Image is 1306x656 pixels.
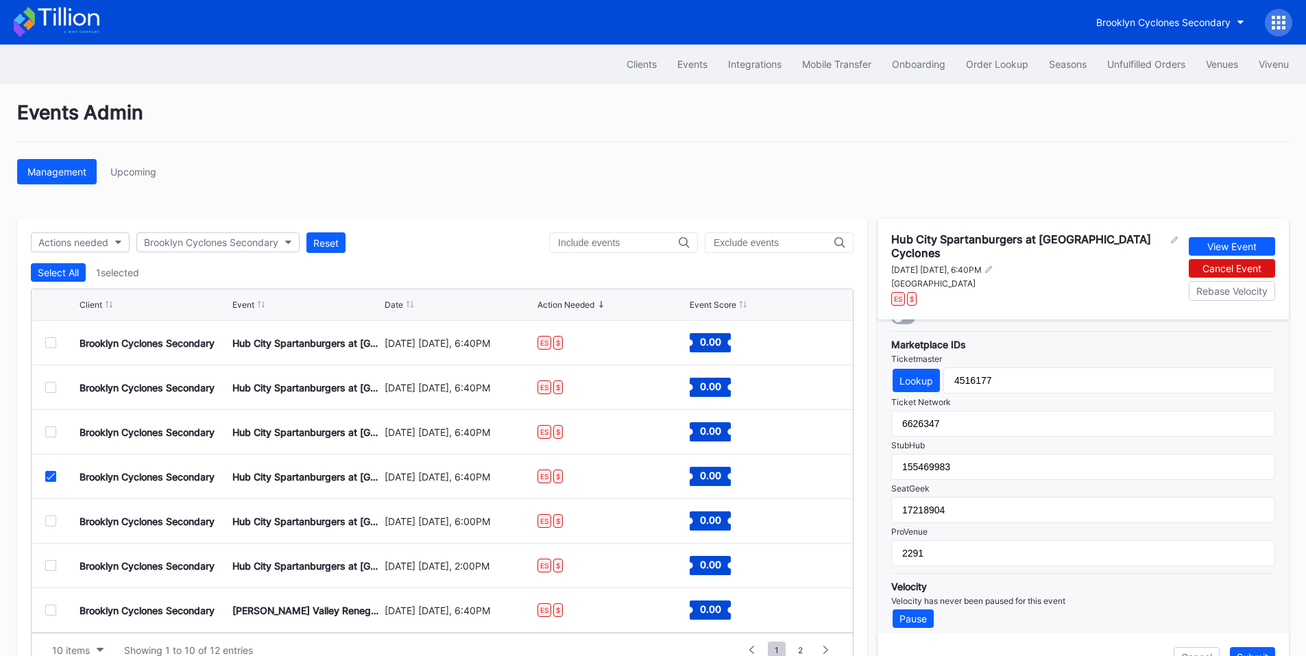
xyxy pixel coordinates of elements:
div: $ [553,425,563,439]
div: $ [553,603,563,617]
input: Exclude events [714,237,834,248]
div: Reset [313,237,339,249]
div: 10 items [52,644,90,656]
div: 1 selected [96,267,139,278]
div: Pause [899,613,927,624]
button: Select All [31,263,86,282]
button: Lookup [893,369,940,392]
div: Brooklyn Cyclones Secondary [144,236,278,248]
div: Hub City Spartanburgers at [GEOGRAPHIC_DATA] Cyclones [232,337,382,349]
div: Client [80,300,102,310]
div: Ticket Network [891,397,1275,407]
input: Ex: 21680 [891,540,1275,566]
div: Brooklyn Cyclones Secondary [1096,16,1231,28]
text: 0.00 [700,514,721,526]
div: Hub City Spartanburgers at [GEOGRAPHIC_DATA] Cyclones [232,471,382,483]
button: Brooklyn Cyclones Secondary [136,232,300,252]
button: Seasons [1039,51,1097,77]
div: Management [27,166,86,178]
button: Brooklyn Cyclones Secondary [1086,10,1255,35]
input: Ex: 5724669 [891,497,1275,523]
button: Rebase Velocity [1189,281,1275,301]
div: $ [553,559,563,572]
div: Hub City Spartanburgers at [GEOGRAPHIC_DATA] Cyclones [232,426,382,438]
div: Lookup [899,375,933,387]
div: Events [677,58,708,70]
button: View Event [1189,237,1275,256]
text: 0.00 [700,425,721,437]
div: Action Needed [537,300,594,310]
div: [PERSON_NAME] Valley Renegades at [GEOGRAPHIC_DATA] Cyclones [232,605,382,616]
div: Brooklyn Cyclones Secondary [80,471,215,483]
div: [DATE] [DATE], 2:00PM [385,560,534,572]
div: Vivenu [1259,58,1289,70]
div: Showing 1 to 10 of 12 entries [124,644,253,656]
a: Onboarding [882,51,956,77]
div: Venues [1206,58,1238,70]
div: ES [537,336,551,350]
text: 0.00 [700,470,721,481]
div: ES [537,603,551,617]
div: Brooklyn Cyclones Secondary [80,515,215,527]
div: Onboarding [892,58,945,70]
div: Velocity [891,581,1275,592]
div: ES [537,380,551,394]
a: Unfulfilled Orders [1097,51,1196,77]
div: Rebase Velocity [1196,285,1268,297]
div: Actions needed [38,236,108,248]
button: Management [17,159,97,184]
div: $ [553,470,563,483]
div: Event [232,300,254,310]
div: Select All [38,267,79,278]
button: Reset [306,232,346,253]
div: Mobile Transfer [802,58,871,70]
a: Clients [616,51,667,77]
div: Order Lookup [966,58,1028,70]
div: ProVenue [891,526,1275,537]
div: Brooklyn Cyclones Secondary [80,337,215,349]
text: 0.00 [700,336,721,348]
div: Event Score [690,300,736,310]
button: Events [667,51,718,77]
a: Order Lookup [956,51,1039,77]
div: Integrations [728,58,782,70]
div: [DATE] [DATE], 6:40PM [385,426,534,438]
div: ES [537,470,551,483]
input: Ex: 150471890 or 10277849 [891,454,1275,480]
div: StubHub [891,440,1275,450]
div: SeatGeek [891,483,1275,494]
div: $ [553,336,563,350]
div: Brooklyn Cyclones Secondary [80,382,215,393]
button: Upcoming [100,159,167,184]
div: Clients [627,58,657,70]
div: Marketplace IDs [891,339,1275,350]
button: Vivenu [1248,51,1299,77]
button: Venues [1196,51,1248,77]
div: Brooklyn Cyclones Secondary [80,605,215,616]
button: Mobile Transfer [792,51,882,77]
div: ES [891,292,905,306]
div: $ [907,292,917,306]
div: [DATE] [DATE], 6:40PM [385,605,534,616]
text: 0.00 [700,380,721,392]
div: Unfulfilled Orders [1107,58,1185,70]
div: Hub City Spartanburgers at [GEOGRAPHIC_DATA] Cyclones [891,232,1168,260]
div: Velocity has never been paused for this event [891,596,1275,606]
div: Cancel Event [1202,263,1261,274]
div: Date [385,300,403,310]
input: Ex: 3620523 [943,367,1275,393]
a: Integrations [718,51,792,77]
div: [DATE] [DATE], 6:40PM [385,471,534,483]
input: Include events [558,237,679,248]
div: ES [537,514,551,528]
div: Hub City Spartanburgers at [GEOGRAPHIC_DATA] Cyclones [232,515,382,527]
div: Brooklyn Cyclones Secondary [80,560,215,572]
div: Hub City Spartanburgers at [GEOGRAPHIC_DATA] Cyclones [232,382,382,393]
